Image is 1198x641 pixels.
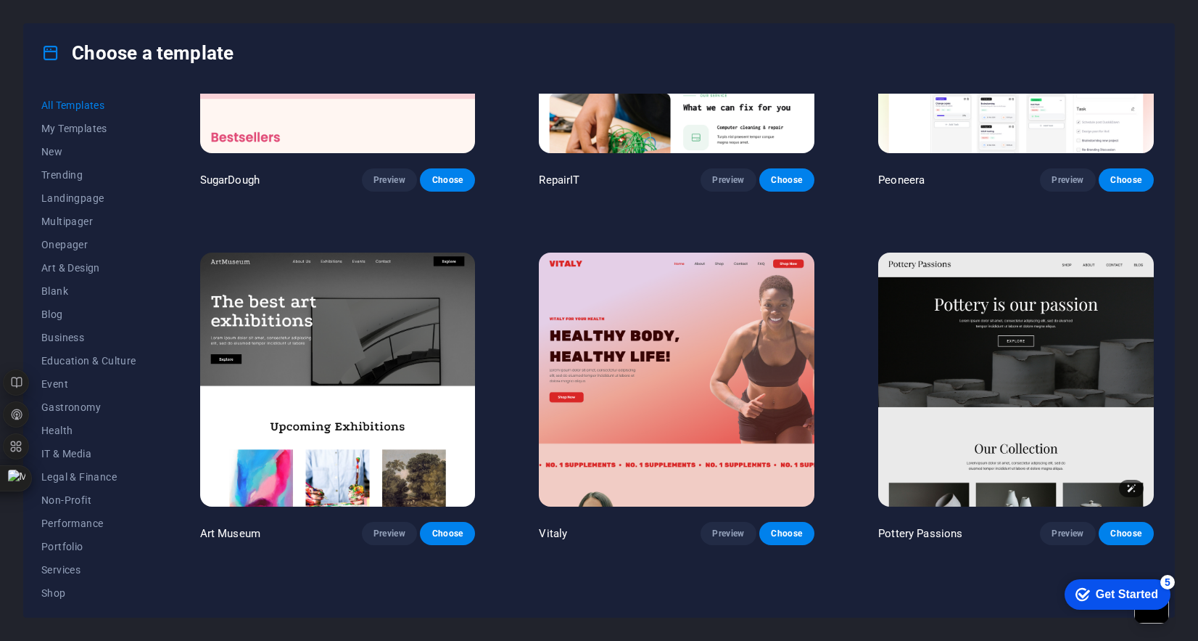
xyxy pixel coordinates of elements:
[41,262,136,274] span: Art & Design
[41,146,136,158] span: New
[759,168,814,192] button: Choose
[1040,522,1095,545] button: Preview
[41,123,136,134] span: My Templates
[373,174,405,186] span: Preview
[1099,522,1154,545] button: Choose
[41,117,136,140] button: My Templates
[712,174,744,186] span: Preview
[41,512,136,535] button: Performance
[41,355,136,367] span: Education & Culture
[41,233,136,256] button: Onepager
[878,173,925,187] p: Peoneera
[12,7,117,38] div: Get Started 5 items remaining, 0% complete
[41,239,136,250] span: Onepager
[1040,168,1095,192] button: Preview
[41,187,136,210] button: Landingpage
[41,99,136,111] span: All Templates
[771,174,803,186] span: Choose
[41,303,136,326] button: Blog
[41,372,136,396] button: Event
[41,256,136,279] button: Art & Design
[41,285,136,297] span: Blank
[1110,528,1142,539] span: Choose
[1099,168,1154,192] button: Choose
[41,192,136,204] span: Landingpage
[41,489,136,512] button: Non-Profit
[539,253,814,507] img: Vitaly
[701,168,756,192] button: Preview
[41,564,136,576] span: Services
[373,528,405,539] span: Preview
[41,442,136,465] button: IT & Media
[41,41,234,65] h4: Choose a template
[712,528,744,539] span: Preview
[41,169,136,181] span: Trending
[878,526,962,541] p: Pottery Passions
[1110,174,1142,186] span: Choose
[41,216,136,227] span: Multipager
[41,396,136,419] button: Gastronomy
[41,349,136,372] button: Education & Culture
[41,541,136,552] span: Portfolio
[420,168,475,192] button: Choose
[362,522,417,545] button: Preview
[878,253,1154,507] img: Pottery Passions
[41,448,136,460] span: IT & Media
[771,528,803,539] span: Choose
[41,587,136,599] span: Shop
[420,522,475,545] button: Choose
[362,168,417,192] button: Preview
[41,581,136,605] button: Shop
[43,16,105,29] div: Get Started
[200,173,260,187] p: SugarDough
[539,173,579,187] p: RepairIT
[431,174,463,186] span: Choose
[41,465,136,489] button: Legal & Finance
[41,279,136,303] button: Blank
[41,471,136,483] span: Legal & Finance
[200,253,476,507] img: Art Museum
[431,528,463,539] span: Choose
[107,3,122,17] div: 5
[41,326,136,349] button: Business
[41,535,136,558] button: Portfolio
[539,526,567,541] p: Vitaly
[41,425,136,436] span: Health
[41,518,136,529] span: Performance
[41,494,136,506] span: Non-Profit
[41,94,136,117] button: All Templates
[200,526,260,541] p: Art Museum
[41,309,136,320] span: Blog
[41,140,136,163] button: New
[41,163,136,187] button: Trending
[41,558,136,581] button: Services
[41,332,136,343] span: Business
[701,522,756,545] button: Preview
[1052,528,1083,539] span: Preview
[759,522,814,545] button: Choose
[41,401,136,413] span: Gastronomy
[41,419,136,442] button: Health
[41,210,136,233] button: Multipager
[1052,174,1083,186] span: Preview
[41,378,136,390] span: Event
